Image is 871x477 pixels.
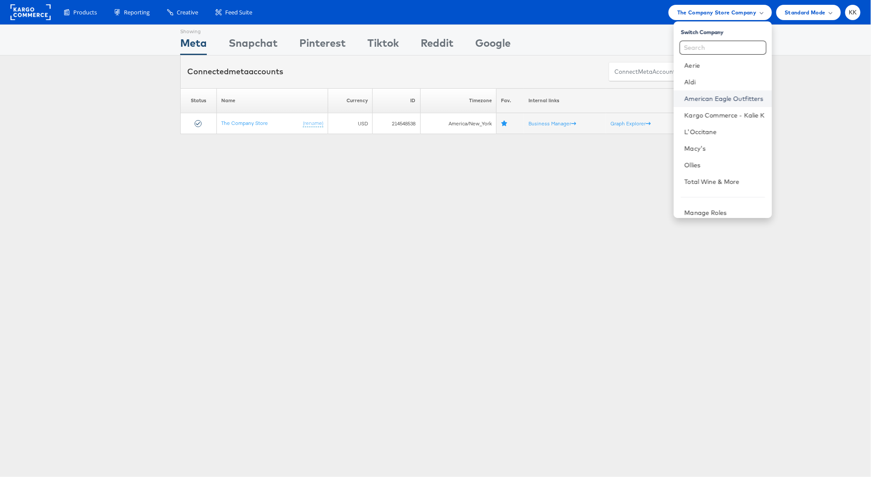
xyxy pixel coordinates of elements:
span: The Company Store Company [677,8,757,17]
a: Graph Explorer [610,120,651,127]
a: Business Manager [528,120,576,127]
a: American Eagle Outfitters [684,94,765,103]
a: Ollies [684,161,765,169]
div: Meta [180,35,207,55]
a: Manage Roles [684,209,727,217]
div: Pinterest [299,35,346,55]
div: Showing [180,25,207,35]
span: meta [638,68,652,76]
a: (rename) [303,120,323,127]
span: Reporting [124,8,150,17]
span: meta [229,66,249,76]
span: Feed Suite [225,8,252,17]
a: Macy's [684,144,765,153]
a: The Company Store [221,120,268,126]
input: Search [679,41,766,55]
th: Currency [328,88,373,113]
td: 214548538 [373,113,420,134]
th: Timezone [420,88,497,113]
span: KK [849,10,857,15]
div: Connected accounts [187,66,283,77]
th: Status [181,88,217,113]
span: Standard Mode [785,8,826,17]
a: Kargo Commerce - Kalie K [684,111,765,120]
div: Snapchat [229,35,278,55]
div: Tiktok [367,35,399,55]
th: Name [217,88,328,113]
td: USD [328,113,373,134]
a: Aldi [684,78,765,86]
a: Total Wine & More [684,177,765,186]
a: Aerie [684,61,765,70]
td: America/New_York [420,113,497,134]
th: ID [373,88,420,113]
span: Creative [177,8,198,17]
div: Switch Company [681,25,772,36]
span: Products [73,8,97,17]
a: L'Occitane [684,128,765,136]
div: Google [475,35,511,55]
button: ConnectmetaAccounts [609,62,684,82]
div: Reddit [421,35,453,55]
